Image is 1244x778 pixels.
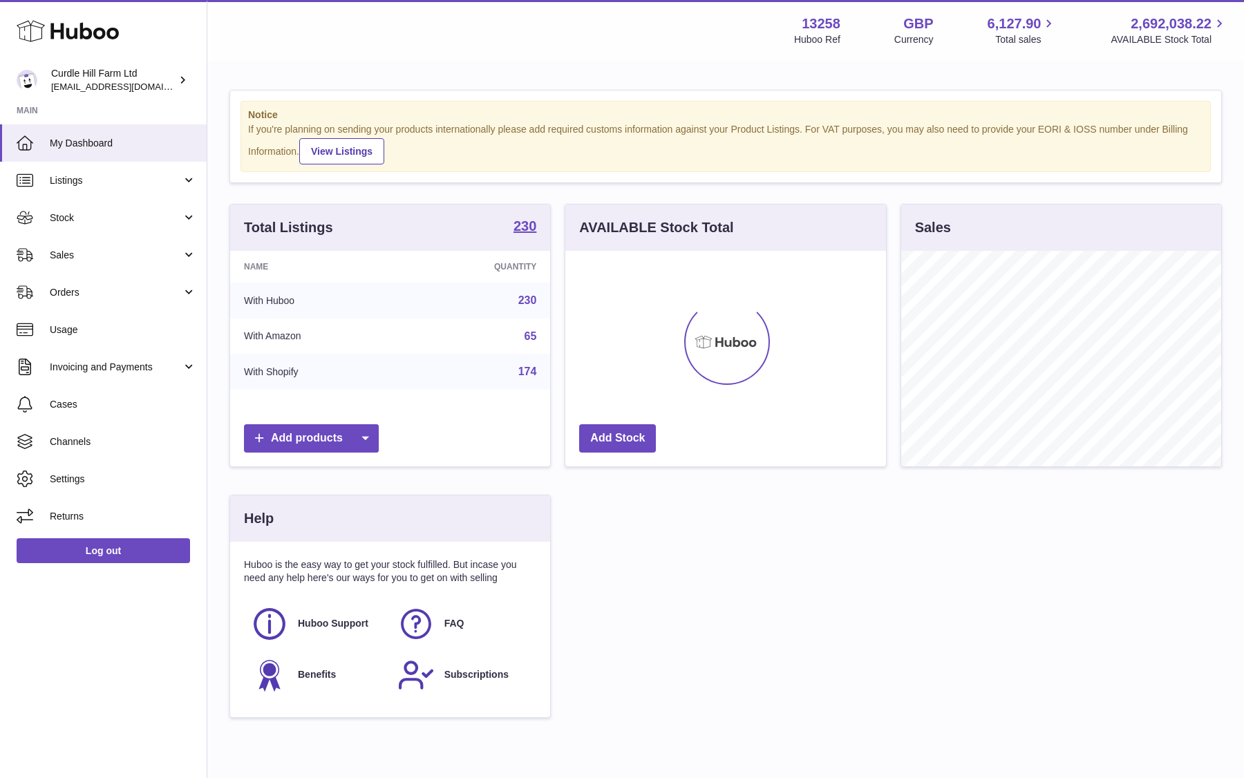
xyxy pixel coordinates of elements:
td: With Shopify [230,354,406,390]
span: Huboo Support [298,617,368,630]
a: 6,127.90 Total sales [988,15,1057,46]
span: 2,692,038.22 [1131,15,1212,33]
a: Subscriptions [397,656,530,694]
a: 174 [518,366,537,377]
span: Benefits [298,668,336,681]
span: Invoicing and Payments [50,361,182,374]
span: [EMAIL_ADDRESS][DOMAIN_NAME] [51,81,203,92]
span: Returns [50,510,196,523]
span: Total sales [995,33,1057,46]
span: Usage [50,323,196,336]
span: Subscriptions [444,668,509,681]
span: FAQ [444,617,464,630]
span: Stock [50,211,182,225]
span: Orders [50,286,182,299]
h3: AVAILABLE Stock Total [579,218,733,237]
strong: 230 [513,219,536,233]
span: Listings [50,174,182,187]
span: AVAILABLE Stock Total [1111,33,1227,46]
span: My Dashboard [50,137,196,150]
a: Add Stock [579,424,656,453]
h3: Total Listings [244,218,333,237]
h3: Help [244,509,274,528]
div: Curdle Hill Farm Ltd [51,67,176,93]
a: View Listings [299,138,384,164]
th: Quantity [406,251,551,283]
div: If you're planning on sending your products internationally please add required customs informati... [248,123,1203,164]
h3: Sales [915,218,951,237]
td: With Huboo [230,283,406,319]
td: With Amazon [230,319,406,354]
strong: 13258 [802,15,840,33]
a: 65 [525,330,537,342]
th: Name [230,251,406,283]
a: Log out [17,538,190,563]
span: Channels [50,435,196,448]
span: Sales [50,249,182,262]
a: 230 [513,219,536,236]
div: Huboo Ref [794,33,840,46]
a: Huboo Support [251,605,384,643]
a: Benefits [251,656,384,694]
span: 6,127.90 [988,15,1042,33]
strong: Notice [248,108,1203,122]
a: Add products [244,424,379,453]
a: FAQ [397,605,530,643]
div: Currency [894,33,934,46]
p: Huboo is the easy way to get your stock fulfilled. But incase you need any help here's our ways f... [244,558,536,585]
span: Cases [50,398,196,411]
img: martinmarafko@gmail.com [17,70,37,91]
span: Settings [50,473,196,486]
a: 230 [518,294,537,306]
strong: GBP [903,15,933,33]
a: 2,692,038.22 AVAILABLE Stock Total [1111,15,1227,46]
